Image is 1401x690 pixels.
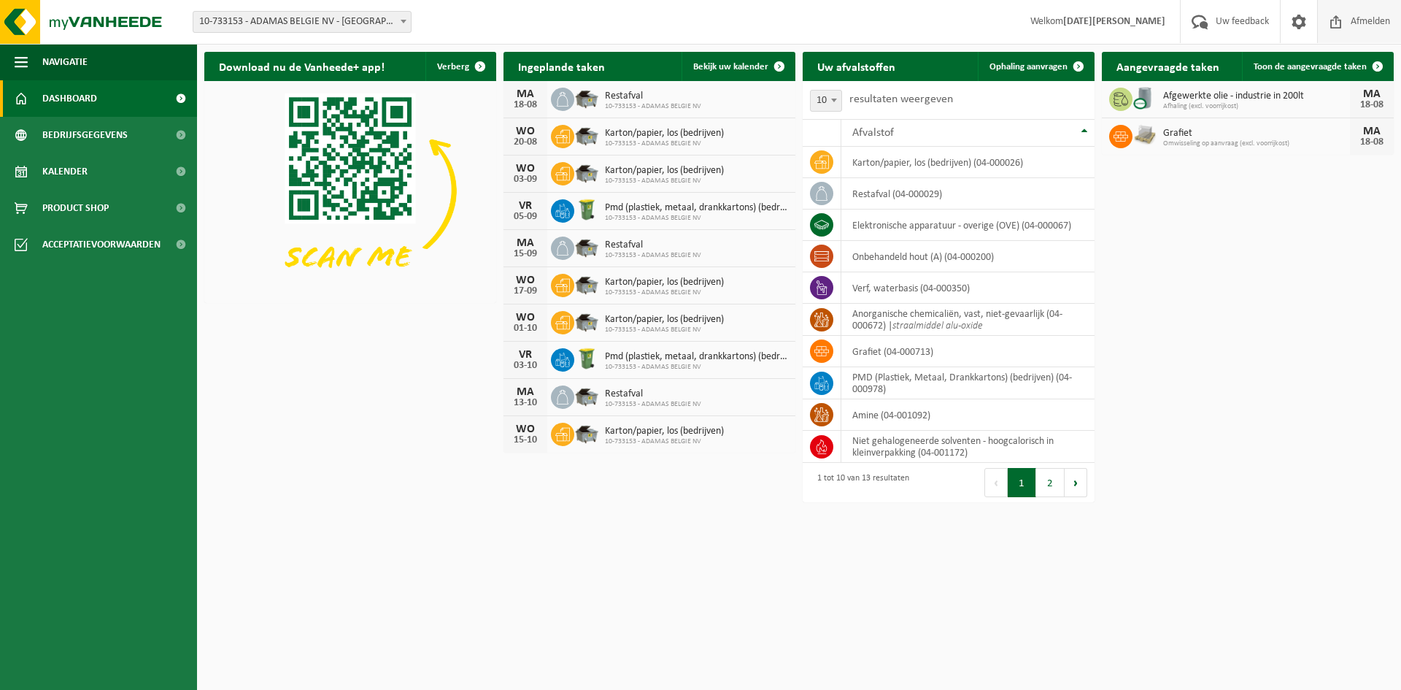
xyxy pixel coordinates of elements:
h2: Aangevraagde taken [1102,52,1234,80]
img: WB-5000-GAL-GY-01 [574,272,599,296]
span: 10-733153 - ADAMAS BELGIE NV [605,139,724,148]
td: karton/papier, los (bedrijven) (04-000026) [841,147,1095,178]
i: straalmiddel alu-oxide [892,321,983,331]
span: Karton/papier, los (bedrijven) [605,277,724,288]
img: WB-5000-GAL-GY-01 [574,160,599,185]
div: VR [511,349,540,361]
h2: Uw afvalstoffen [803,52,910,80]
td: elektronische apparatuur - overige (OVE) (04-000067) [841,210,1095,241]
span: 10-733153 - ADAMAS BELGIE NV [605,400,701,409]
span: Afvalstof [852,127,894,139]
span: Toon de aangevraagde taken [1254,62,1367,72]
div: WO [511,126,540,137]
td: restafval (04-000029) [841,178,1095,210]
a: Bekijk uw kalender [682,52,794,81]
span: 10-733153 - ADAMAS BELGIE NV - HERENTALS [193,11,412,33]
div: WO [511,312,540,323]
span: 10-733153 - ADAMAS BELGIE NV [605,326,724,334]
span: 10 [810,90,842,112]
div: 18-08 [511,100,540,110]
div: 18-08 [1357,100,1386,110]
img: WB-0240-HPE-GN-50 [574,197,599,222]
td: amine (04-001092) [841,399,1095,431]
span: Grafiet [1163,128,1350,139]
span: Pmd (plastiek, metaal, drankkartons) (bedrijven) [605,351,788,363]
img: WB-5000-GAL-GY-01 [574,123,599,147]
button: Previous [984,468,1008,497]
img: WB-5000-GAL-GY-01 [574,421,599,445]
div: 13-10 [511,398,540,408]
div: WO [511,163,540,175]
span: Bekijk uw kalender [693,62,768,72]
span: 10-733153 - ADAMAS BELGIE NV [605,437,724,446]
button: Next [1065,468,1087,497]
td: onbehandeld hout (A) (04-000200) [841,241,1095,272]
span: Karton/papier, los (bedrijven) [605,128,724,139]
img: LP-LD-00200-CU [1132,85,1157,110]
span: 10-733153 - ADAMAS BELGIE NV [605,214,788,223]
button: 2 [1036,468,1065,497]
div: 03-09 [511,175,540,185]
div: WO [511,275,540,286]
td: anorganische chemicaliën, vast, niet-gevaarlijk (04-000672) | [841,304,1095,336]
span: Product Shop [42,190,109,226]
span: Afgewerkte olie - industrie in 200lt [1163,91,1350,102]
span: Restafval [605,239,701,251]
span: 10-733153 - ADAMAS BELGIE NV - HERENTALS [193,12,411,32]
img: LP-PA-00000-WDN-11 [1132,123,1157,147]
span: 10-733153 - ADAMAS BELGIE NV [605,251,701,260]
div: 15-10 [511,435,540,445]
button: Verberg [425,52,495,81]
span: Dashboard [42,80,97,117]
div: 18-08 [1357,137,1386,147]
img: WB-5000-GAL-GY-01 [574,309,599,334]
div: 20-08 [511,137,540,147]
span: 10-733153 - ADAMAS BELGIE NV [605,363,788,372]
img: Download de VHEPlus App [204,81,496,300]
span: Afhaling (excl. voorrijkost) [1163,102,1350,111]
td: verf, waterbasis (04-000350) [841,272,1095,304]
div: MA [511,237,540,249]
span: Navigatie [42,44,88,80]
span: Kalender [42,153,88,190]
span: Acceptatievoorwaarden [42,226,161,263]
td: niet gehalogeneerde solventen - hoogcalorisch in kleinverpakking (04-001172) [841,431,1095,463]
span: Ophaling aanvragen [989,62,1068,72]
h2: Download nu de Vanheede+ app! [204,52,399,80]
div: 03-10 [511,361,540,371]
div: MA [511,88,540,100]
span: Karton/papier, los (bedrijven) [605,165,724,177]
label: resultaten weergeven [849,93,953,105]
span: Karton/papier, los (bedrijven) [605,426,724,437]
span: Pmd (plastiek, metaal, drankkartons) (bedrijven) [605,202,788,214]
span: Restafval [605,388,701,400]
div: 1 tot 10 van 13 resultaten [810,467,909,499]
span: Karton/papier, los (bedrijven) [605,314,724,326]
span: Restafval [605,91,701,102]
span: 10-733153 - ADAMAS BELGIE NV [605,177,724,185]
div: 05-09 [511,212,540,222]
span: 10-733153 - ADAMAS BELGIE NV [605,102,701,111]
div: MA [1357,126,1386,137]
button: 1 [1008,468,1036,497]
img: WB-5000-GAL-GY-01 [574,383,599,408]
div: WO [511,423,540,435]
div: VR [511,200,540,212]
span: 10-733153 - ADAMAS BELGIE NV [605,288,724,297]
span: Bedrijfsgegevens [42,117,128,153]
a: Ophaling aanvragen [978,52,1093,81]
div: MA [1357,88,1386,100]
strong: [DATE][PERSON_NAME] [1063,16,1165,27]
td: PMD (Plastiek, Metaal, Drankkartons) (bedrijven) (04-000978) [841,367,1095,399]
a: Toon de aangevraagde taken [1242,52,1392,81]
h2: Ingeplande taken [503,52,620,80]
img: WB-0240-HPE-GN-50 [574,346,599,371]
div: 01-10 [511,323,540,334]
td: grafiet (04-000713) [841,336,1095,367]
div: 17-09 [511,286,540,296]
img: WB-5000-GAL-GY-01 [574,234,599,259]
span: Verberg [437,62,469,72]
div: MA [511,386,540,398]
div: 15-09 [511,249,540,259]
span: Omwisseling op aanvraag (excl. voorrijkost) [1163,139,1350,148]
